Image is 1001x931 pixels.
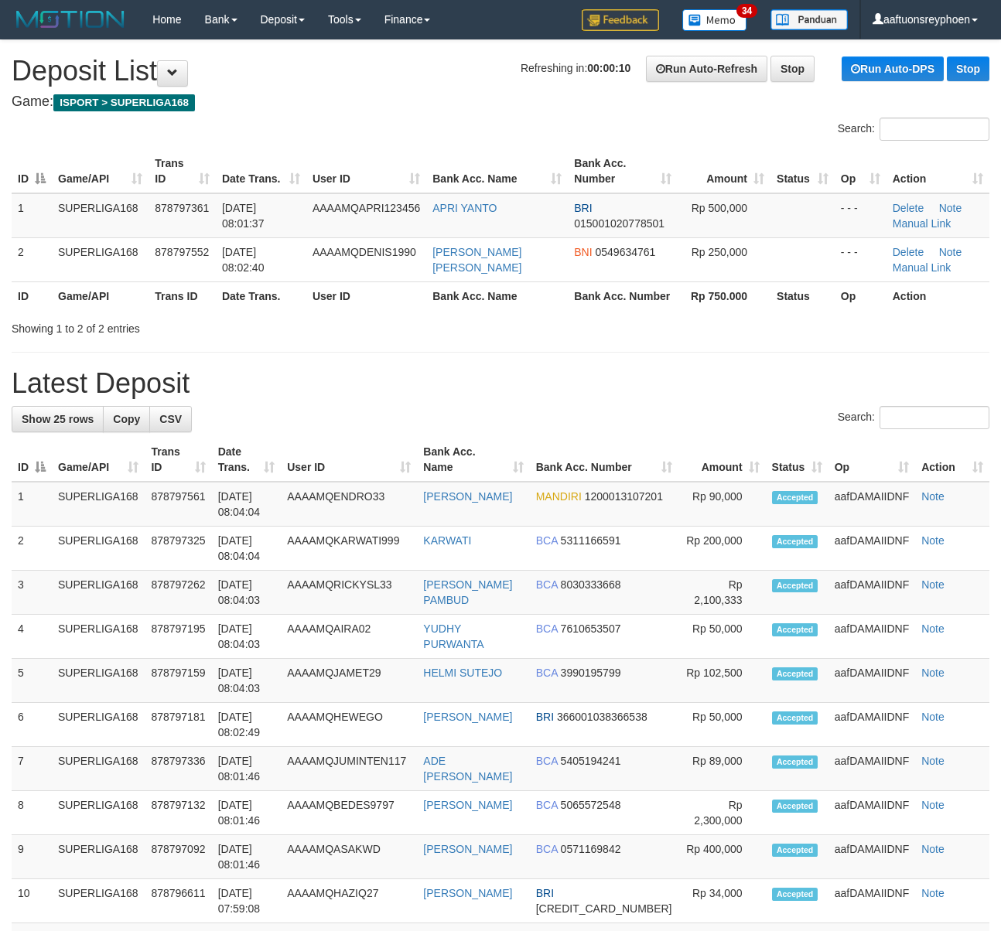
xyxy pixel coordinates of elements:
th: Status: activate to sort column ascending [766,438,828,482]
strong: 00:00:10 [587,62,630,74]
span: Copy 3990195799 to clipboard [561,667,621,679]
a: Run Auto-Refresh [646,56,767,82]
td: AAAAMQKARWATI999 [281,527,417,571]
th: Op: activate to sort column ascending [835,149,887,193]
td: 7 [12,747,52,791]
span: BCA [536,667,558,679]
a: CSV [149,406,192,432]
td: SUPERLIGA168 [52,703,145,747]
span: Accepted [772,711,818,725]
td: SUPERLIGA168 [52,193,149,238]
td: 878796611 [145,879,211,923]
span: MANDIRI [536,490,582,503]
span: Copy 1200013107201 to clipboard [585,490,663,503]
span: Copy [113,413,140,425]
span: 878797361 [155,202,209,214]
img: panduan.png [770,9,848,30]
span: Accepted [772,800,818,813]
a: [PERSON_NAME] [423,887,512,899]
td: AAAAMQAIRA02 [281,615,417,659]
td: AAAAMQHEWEGO [281,703,417,747]
span: Accepted [772,623,818,636]
th: Rp 750.000 [678,281,770,310]
td: SUPERLIGA168 [52,835,145,879]
td: 878797325 [145,527,211,571]
td: 4 [12,615,52,659]
th: Amount: activate to sort column ascending [678,438,766,482]
a: Stop [770,56,815,82]
th: Action: activate to sort column ascending [915,438,989,482]
th: Bank Acc. Number: activate to sort column ascending [530,438,678,482]
td: Rp 2,300,000 [678,791,766,835]
th: Date Trans.: activate to sort column ascending [216,149,306,193]
td: [DATE] 07:59:08 [212,879,282,923]
span: Refreshing in: [521,62,630,74]
a: HELMI SUTEJO [423,667,502,679]
a: Manual Link [893,217,951,230]
td: aafDAMAIIDNF [828,747,915,791]
th: Bank Acc. Number: activate to sort column ascending [568,149,678,193]
th: Status: activate to sort column ascending [770,149,835,193]
a: Delete [893,246,924,258]
td: Rp 2,100,333 [678,571,766,615]
td: 878797181 [145,703,211,747]
th: Action [887,281,989,310]
td: 9 [12,835,52,879]
span: Copy 015001020778501 to clipboard [574,217,664,230]
input: Search: [880,118,989,141]
td: 878797336 [145,747,211,791]
th: Status [770,281,835,310]
a: YUDHY PURWANTA [423,622,483,650]
td: aafDAMAIIDNF [828,527,915,571]
td: - - - [835,237,887,281]
td: AAAAMQASAKWD [281,835,417,879]
td: 3 [12,571,52,615]
a: [PERSON_NAME] [423,843,512,855]
span: Copy 0571169842 to clipboard [561,843,621,855]
span: Accepted [772,844,818,857]
td: 878797195 [145,615,211,659]
th: Date Trans.: activate to sort column ascending [212,438,282,482]
a: Note [921,490,945,503]
span: Copy 366001038366538 to clipboard [557,711,647,723]
td: 1 [12,482,52,527]
input: Search: [880,406,989,429]
td: AAAAMQJAMET29 [281,659,417,703]
td: 10 [12,879,52,923]
div: Showing 1 to 2 of 2 entries [12,315,405,336]
td: Rp 89,000 [678,747,766,791]
span: 878797552 [155,246,209,258]
td: [DATE] 08:01:46 [212,835,282,879]
th: ID [12,281,52,310]
a: Stop [947,56,989,81]
span: AAAAMQAPRI123456 [313,202,420,214]
td: 878797092 [145,835,211,879]
td: SUPERLIGA168 [52,615,145,659]
th: Action: activate to sort column ascending [887,149,989,193]
span: BNI [574,246,592,258]
span: BCA [536,755,558,767]
span: Copy 0549634761 to clipboard [596,246,656,258]
a: Note [921,799,945,811]
span: BCA [536,578,558,591]
td: [DATE] 08:04:03 [212,659,282,703]
td: SUPERLIGA168 [52,571,145,615]
a: Note [921,622,945,635]
a: Delete [893,202,924,214]
th: Op: activate to sort column ascending [828,438,915,482]
th: Trans ID: activate to sort column ascending [149,149,216,193]
span: Copy 7610653507 to clipboard [561,622,621,635]
span: [DATE] 08:01:37 [222,202,265,230]
span: AAAAMQDENIS1990 [313,246,416,258]
td: 878797262 [145,571,211,615]
td: AAAAMQBEDES9797 [281,791,417,835]
td: aafDAMAIIDNF [828,659,915,703]
img: Feedback.jpg [582,9,659,31]
span: Copy 8030333668 to clipboard [561,578,621,591]
label: Search: [838,406,989,429]
a: Note [939,246,962,258]
a: Note [921,534,945,547]
td: SUPERLIGA168 [52,747,145,791]
a: Note [921,887,945,899]
a: [PERSON_NAME] [423,799,512,811]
